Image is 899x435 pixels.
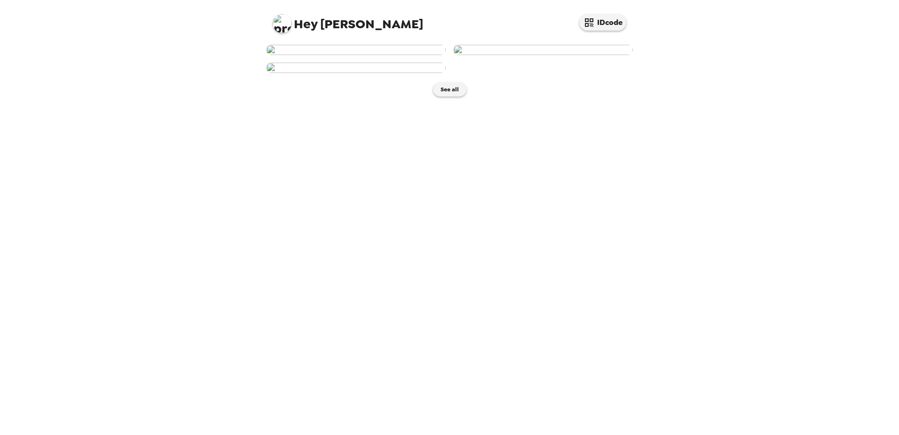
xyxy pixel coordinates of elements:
[266,63,446,73] img: user-273718
[453,45,633,55] img: user-274486
[579,14,626,31] button: IDcode
[433,82,466,97] button: See all
[266,45,446,55] img: user-274506
[273,14,292,33] img: profile pic
[273,9,423,31] span: [PERSON_NAME]
[294,16,317,32] span: Hey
